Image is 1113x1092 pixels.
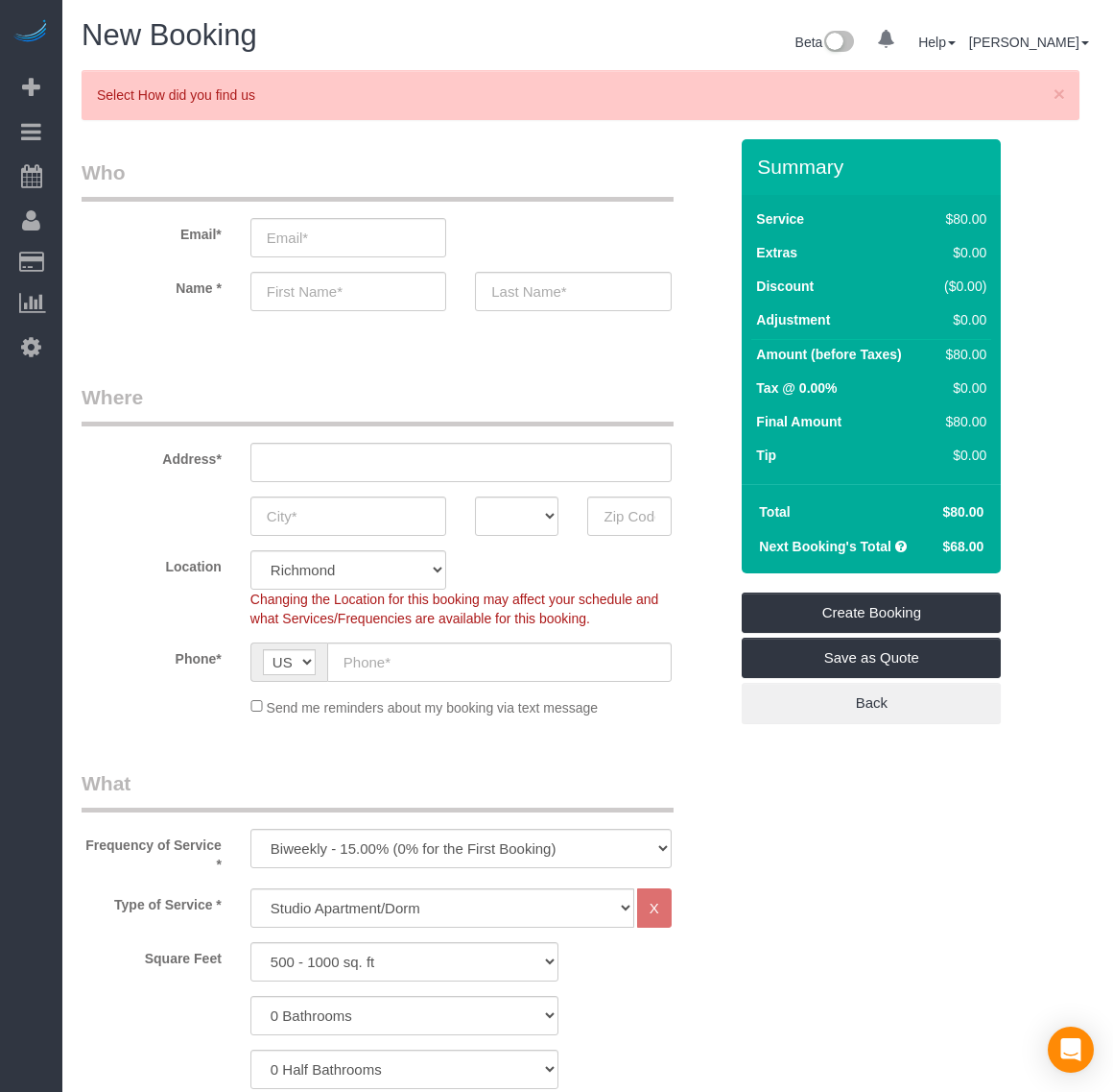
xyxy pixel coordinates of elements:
[935,277,986,296] div: ($0.00)
[935,412,986,431] div: $80.00
[935,345,986,364] div: $80.00
[1054,84,1065,104] button: Close
[82,158,674,202] legend: Who
[756,378,837,398] label: Tax @ 0.00%
[67,550,236,576] label: Location
[935,446,986,465] div: $0.00
[1048,1027,1094,1073] div: Open Intercom Messenger
[756,310,830,329] label: Adjustment
[250,272,446,311] input: First Name*
[67,888,236,914] label: Type of Service *
[935,378,986,398] div: $0.00
[795,35,855,50] a: Beta
[67,443,236,469] label: Address*
[67,272,236,298] label: Name *
[250,218,446,257] input: Email*
[67,942,236,968] label: Square Feet
[12,19,50,46] img: Automaid Logo
[935,209,986,229] div: $80.00
[759,504,790,520] strong: Total
[250,497,446,536] input: City*
[267,699,599,715] span: Send me reminders about my booking via text message
[756,446,776,465] label: Tip
[935,310,986,329] div: $0.00
[918,35,956,50] a: Help
[587,497,671,536] input: Zip Code*
[1054,83,1065,105] span: ×
[943,504,984,520] span: $80.00
[250,592,658,626] span: Changing the Location for this booking may affect your schedule and what Services/Frequencies are...
[757,156,991,178] h3: Summary
[742,683,1001,723] a: Back
[67,829,236,874] label: Frequency of Service *
[97,85,1045,105] p: Select How did you find us
[943,539,984,554] span: $68.00
[756,345,901,364] label: Amount (before Taxes)
[822,31,854,56] img: New interface
[969,35,1089,50] a: [PERSON_NAME]
[82,383,674,426] legend: Where
[756,209,804,229] label: Service
[756,277,814,296] label: Discount
[756,243,797,262] label: Extras
[327,643,672,682] input: Phone*
[756,412,841,431] label: Final Amount
[742,638,1001,678] a: Save as Quote
[82,18,257,52] span: New Booking
[67,218,236,244] label: Email*
[67,643,236,668] label: Phone*
[475,272,671,311] input: Last Name*
[742,593,1001,633] a: Create Booking
[935,243,986,262] div: $0.00
[759,539,891,554] strong: Next Booking's Total
[82,769,674,813] legend: What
